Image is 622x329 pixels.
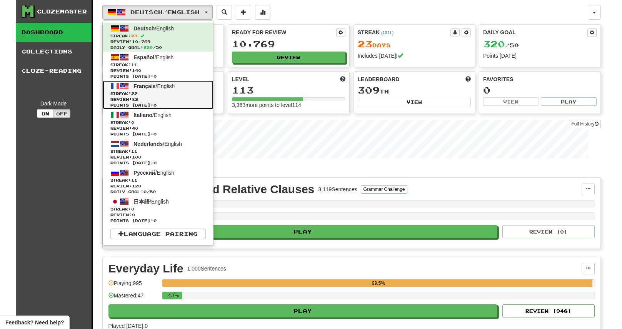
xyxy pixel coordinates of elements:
button: Play [541,97,597,106]
button: On [37,109,54,118]
span: 0 [131,207,134,211]
span: Review: 100 [110,154,206,160]
span: / English [133,83,175,89]
div: Playing: 995 [108,279,158,292]
p: In Progress [102,166,601,174]
div: 3,363 more points to level 114 [232,101,345,109]
span: Italiano [133,112,152,118]
span: Review: 120 [110,183,206,189]
div: Points [DATE] [483,52,597,60]
span: / English [133,141,182,147]
span: Level [232,75,249,83]
span: 11 [131,62,137,67]
span: Review: 140 [110,68,206,73]
span: 日本語 [133,199,150,205]
span: Leaderboard [358,75,400,83]
div: Includes [DATE]! [358,52,471,60]
span: Review: 10,769 [110,39,206,45]
span: Français [133,83,156,89]
div: 113 [232,85,345,95]
span: Points [DATE]: 0 [110,73,206,79]
div: Everyday Life [108,263,183,274]
span: Score more points to level up [340,75,345,83]
span: Streak: [110,91,206,97]
div: Clozemaster [37,8,87,15]
span: / English [133,170,174,176]
span: Русский [133,170,155,176]
div: 0 [483,85,597,95]
a: 日本語/EnglishStreak:0 Review:0Points [DATE]:0 [103,196,213,225]
span: Streak: [110,33,206,39]
div: 3,119 Sentences [318,185,357,193]
span: Points [DATE]: 0 [110,131,206,137]
button: Review [232,52,345,63]
a: Language Pairing [110,229,206,239]
span: 23 [358,38,372,49]
button: Play [108,225,498,238]
button: View [358,98,471,106]
span: / English [133,112,172,118]
span: Streak: [110,177,206,183]
div: Dark Mode [22,100,86,107]
div: Favorites [483,75,597,83]
button: View [483,97,539,106]
div: 1,000 Sentences [187,265,226,272]
span: Español [133,54,154,60]
div: Mastered: 47 [108,292,158,304]
div: 99.5% [165,279,592,287]
span: 23 [131,33,137,38]
span: Daily Goal: / 50 [110,45,206,50]
a: Deutsch/EnglishStreak:23 Review:10,769Daily Goal:320/50 [103,23,213,52]
span: Streak: [110,120,206,125]
span: Deutsch [133,25,155,32]
button: Grammar Challenge [361,185,407,194]
a: Español/EnglishStreak:11 Review:140Points [DATE]:0 [103,52,213,80]
div: th [358,85,471,95]
button: Play [108,304,498,317]
span: Review: 40 [110,125,206,131]
button: Review (0) [502,225,595,238]
span: 320 [483,38,505,49]
button: Deutsch/English [102,5,213,20]
a: Русский/EnglishStreak:11 Review:120Daily Goal:0/50 [103,167,213,196]
span: 0 [143,189,147,194]
button: Add sentence to collection [236,5,251,20]
span: Streak: [110,149,206,154]
span: Open feedback widget [5,319,64,326]
span: / English [133,54,173,60]
span: Points [DATE]: 0 [110,102,206,108]
span: Daily Goal: / 50 [110,189,206,195]
span: Points [DATE]: 0 [110,218,206,224]
a: Nederlands/EnglishStreak:11 Review:100Points [DATE]:0 [103,138,213,167]
a: Collections [16,42,92,61]
div: 4.7% [165,292,183,299]
a: Full History [569,120,600,128]
a: Cloze-Reading [16,61,92,80]
div: Daily Goal [483,28,587,37]
a: Italiano/EnglishStreak:0 Review:40Points [DATE]:0 [103,109,213,138]
div: Day s [358,39,471,49]
a: (CDT) [381,30,394,35]
span: 22 [131,91,137,96]
span: Deutsch / English [130,9,200,15]
span: 309 [358,85,380,95]
span: / English [133,25,174,32]
div: Ready for Review [232,28,336,36]
span: 320 [143,45,153,50]
a: Français/EnglishStreak:22 Review:82Points [DATE]:0 [103,80,213,109]
span: Played [DATE]: 0 [108,323,148,329]
span: Review: 0 [110,212,206,218]
span: 11 [131,149,137,154]
span: 0 [131,120,134,125]
div: 10,769 [232,39,345,49]
span: Streak: [110,206,206,212]
span: / 50 [483,42,519,48]
a: Dashboard [16,23,92,42]
button: More stats [255,5,270,20]
span: Review: 82 [110,97,206,102]
span: Nederlands [133,141,163,147]
span: / English [133,199,169,205]
span: Streak: [110,62,206,68]
span: Points [DATE]: 0 [110,160,206,166]
button: Review (948) [502,304,595,317]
